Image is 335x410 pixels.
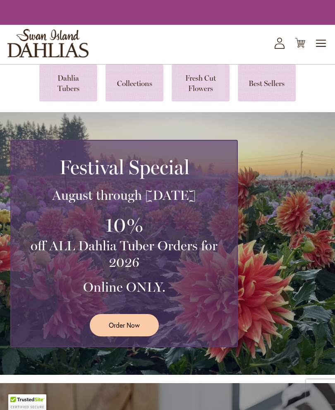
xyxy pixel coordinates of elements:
[90,314,159,336] a: Order Now
[7,29,89,58] a: store logo
[21,156,227,179] h2: Festival Special
[21,237,227,271] h3: off ALL Dahlia Tuber Orders for 2026
[21,187,227,204] h3: August through [DATE]
[21,279,227,295] h3: Online ONLY.
[21,212,227,238] h3: 10%
[109,320,140,330] span: Order Now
